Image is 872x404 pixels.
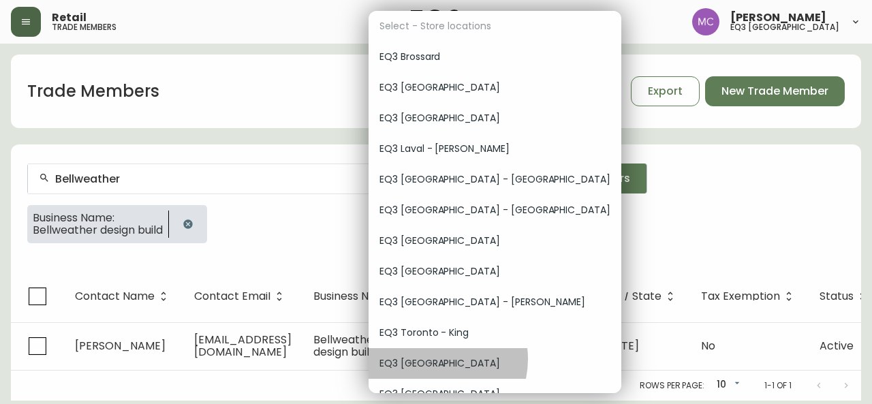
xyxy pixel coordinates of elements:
div: EQ3 [GEOGRAPHIC_DATA] [369,72,621,103]
div: EQ3 [GEOGRAPHIC_DATA] - [GEOGRAPHIC_DATA] [369,164,621,195]
div: EQ3 [GEOGRAPHIC_DATA] [369,226,621,256]
span: EQ3 [GEOGRAPHIC_DATA] [379,234,610,248]
span: EQ3 [GEOGRAPHIC_DATA] [379,387,610,401]
div: EQ3 [GEOGRAPHIC_DATA] [369,348,621,379]
div: EQ3 [GEOGRAPHIC_DATA] [369,103,621,134]
span: EQ3 [GEOGRAPHIC_DATA] - [GEOGRAPHIC_DATA] [379,203,610,217]
span: EQ3 [GEOGRAPHIC_DATA] [379,264,610,279]
div: EQ3 Brossard [369,42,621,72]
span: EQ3 Toronto - King [379,326,610,340]
div: EQ3 [GEOGRAPHIC_DATA] [369,256,621,287]
span: EQ3 Brossard [379,50,610,64]
div: EQ3 [GEOGRAPHIC_DATA] - [PERSON_NAME] [369,287,621,317]
span: EQ3 [GEOGRAPHIC_DATA] [379,80,610,95]
span: EQ3 [GEOGRAPHIC_DATA] [379,356,610,371]
div: EQ3 Laval - [PERSON_NAME] [369,134,621,164]
span: EQ3 [GEOGRAPHIC_DATA] - [GEOGRAPHIC_DATA] [379,172,610,187]
span: EQ3 Laval - [PERSON_NAME] [379,142,610,156]
span: EQ3 [GEOGRAPHIC_DATA] - [PERSON_NAME] [379,295,610,309]
div: EQ3 Toronto - King [369,317,621,348]
span: EQ3 [GEOGRAPHIC_DATA] [379,111,610,125]
div: EQ3 [GEOGRAPHIC_DATA] - [GEOGRAPHIC_DATA] [369,195,621,226]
